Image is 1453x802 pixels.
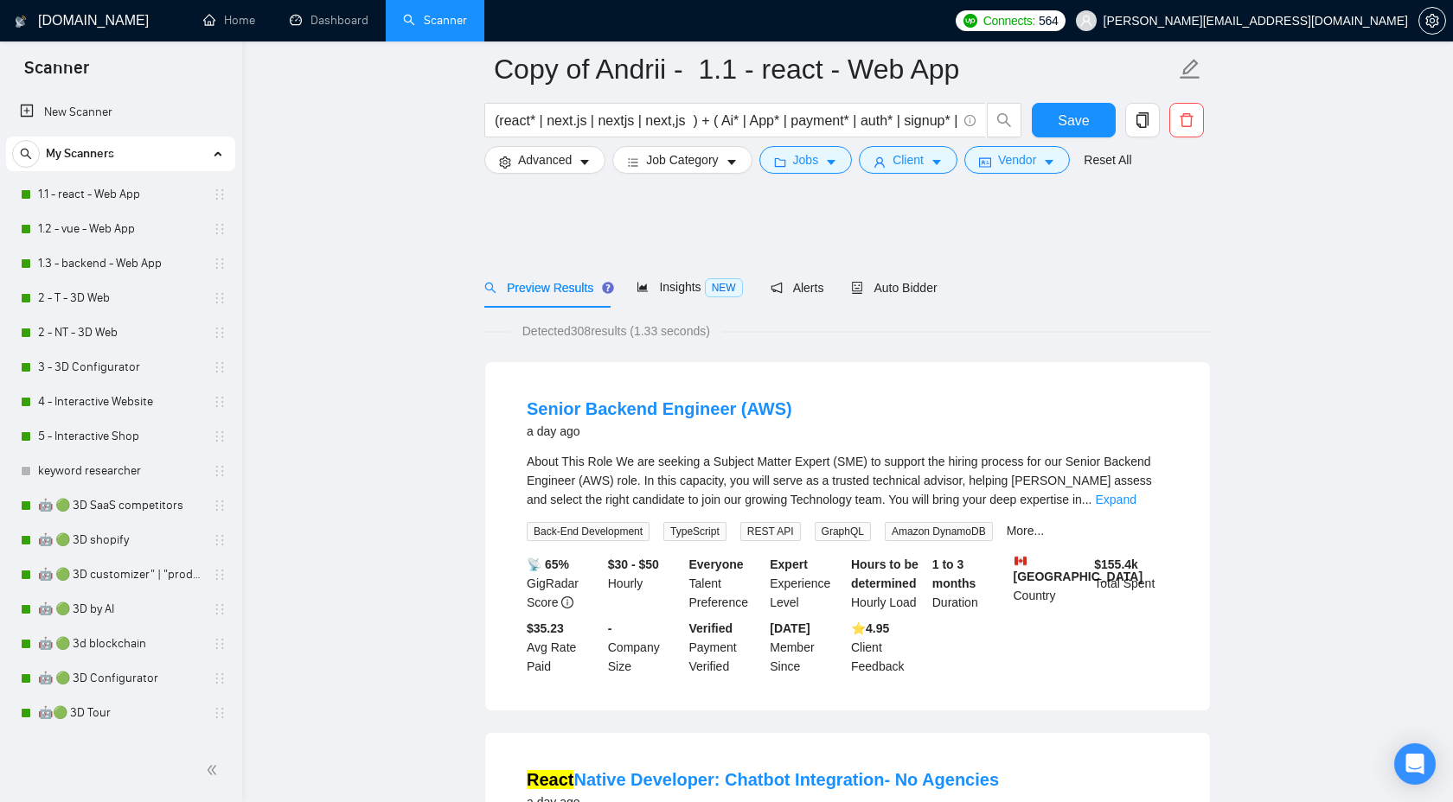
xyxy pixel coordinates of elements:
[527,452,1168,509] div: About This Role We are seeking a Subject Matter Expert (SME) to support the hiring process for ou...
[815,522,871,541] span: GraphQL
[510,321,722,341] span: Detected 308 results (1.33 seconds)
[15,8,27,35] img: logo
[495,110,957,131] input: Search Freelance Jobs...
[612,146,752,174] button: barsJob Categorycaret-down
[825,156,837,169] span: caret-down
[527,522,650,541] span: Back-End Development
[740,522,801,541] span: REST API
[213,533,227,547] span: holder
[213,672,227,685] span: holder
[579,156,591,169] span: caret-down
[1419,14,1445,28] span: setting
[1080,15,1092,27] span: user
[213,464,227,478] span: holder
[771,282,783,294] span: notification
[38,350,202,385] a: 3 - 3D Configurator
[1032,103,1116,137] button: Save
[38,315,202,350] a: 2 - NT - 3D Web
[1094,557,1138,571] b: $ 155.4k
[38,627,202,661] a: 🤖 🟢 3d blockchain
[213,360,227,374] span: holder
[213,188,227,201] span: holder
[885,522,993,541] span: Amazon DynamoDB
[1058,110,1089,131] span: Save
[663,522,726,541] span: TypeScript
[38,385,202,419] a: 4 - Interactive Website
[771,281,824,295] span: Alerts
[964,115,976,126] span: info-circle
[859,146,957,174] button: userClientcaret-down
[12,140,40,168] button: search
[987,103,1021,137] button: search
[290,13,368,28] a: dashboardDashboard
[1091,555,1172,612] div: Total Spent
[213,602,227,616] span: holder
[851,621,889,635] b: ⭐️ 4.95
[213,326,227,340] span: holder
[10,55,103,92] span: Scanner
[38,488,202,523] a: 🤖 🟢 3D SaaS competitors
[931,156,943,169] span: caret-down
[213,568,227,582] span: holder
[605,555,686,612] div: Hourly
[1095,493,1136,506] a: Expand
[1007,524,1045,538] a: More...
[929,555,1010,612] div: Duration
[851,282,863,294] span: robot
[527,770,999,789] a: ReactNative Developer: Chatbot Integration- No Agencies
[770,557,808,571] b: Expert
[213,637,227,651] span: holder
[646,150,718,169] span: Job Category
[1418,7,1446,35] button: setting
[213,291,227,305] span: holder
[627,156,639,169] span: bars
[848,555,929,612] div: Hourly Load
[637,281,649,293] span: area-chart
[1039,11,1058,30] span: 564
[213,222,227,236] span: holder
[605,619,686,676] div: Company Size
[1015,555,1027,567] img: 🇨🇦
[213,499,227,512] span: holder
[494,48,1175,91] input: Scanner name...
[1010,555,1091,612] div: Country
[38,212,202,246] a: 1.2 - vue - Web App
[38,419,202,454] a: 5 - Interactive Shop
[851,557,919,590] b: Hours to be determined
[484,282,496,294] span: search
[686,555,767,612] div: Talent Preference
[686,619,767,676] div: Payment Verified
[38,730,202,765] a: 🤖🟢 3D interactive website
[608,557,659,571] b: $30 - $50
[206,761,223,779] span: double-left
[964,146,1070,174] button: idcardVendorcaret-down
[527,621,564,635] b: $35.23
[523,619,605,676] div: Avg Rate Paid
[770,621,810,635] b: [DATE]
[20,95,221,130] a: New Scanner
[689,557,744,571] b: Everyone
[213,706,227,720] span: holder
[983,11,1035,30] span: Connects:
[689,621,733,635] b: Verified
[38,454,202,488] a: keyword researcher
[963,14,977,28] img: upwork-logo.png
[793,150,819,169] span: Jobs
[527,399,792,418] a: Senior Backend Engineer (AWS)
[203,13,255,28] a: homeHome
[1394,743,1436,785] div: Open Intercom Messenger
[213,430,227,443] span: holder
[213,395,227,409] span: holder
[38,661,202,696] a: 🤖 🟢 3D Configurator
[38,696,202,730] a: 🤖🟢 3D Tour
[874,156,886,169] span: user
[988,112,1021,128] span: search
[774,156,786,169] span: folder
[1126,112,1159,128] span: copy
[705,278,743,297] span: NEW
[403,13,467,28] a: searchScanner
[561,596,573,608] span: info-circle
[484,146,605,174] button: settingAdvancedcaret-down
[38,523,202,557] a: 🤖 🟢 3D shopify
[766,555,848,612] div: Experience Level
